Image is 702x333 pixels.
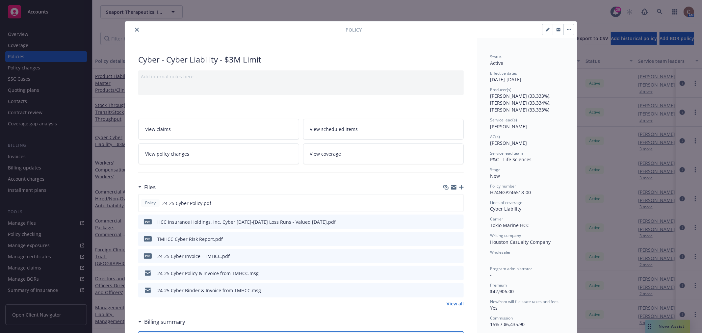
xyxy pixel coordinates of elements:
[490,150,523,156] span: Service lead team
[490,205,564,212] div: Cyber Liability
[157,236,223,243] div: TMHCC Cyber Risk Report.pdf
[455,253,461,260] button: preview file
[490,87,511,92] span: Producer(s)
[138,183,156,192] div: Files
[455,236,461,243] button: preview file
[310,126,358,133] span: View scheduled items
[455,270,461,277] button: preview file
[144,183,156,192] h3: Files
[145,126,171,133] span: View claims
[490,60,503,66] span: Active
[447,300,464,307] a: View all
[490,140,527,146] span: [PERSON_NAME]
[490,156,532,163] span: P&C - Life Sciences
[138,54,464,65] div: Cyber - Cyber Liability - $3M Limit
[490,239,551,245] span: Houston Casualty Company
[310,150,341,157] span: View coverage
[455,218,461,225] button: preview file
[490,167,501,172] span: Stage
[157,218,336,225] div: HCC Insurance Holdings, Inc. Cyber [DATE]-[DATE] Loss Runs - Valued [DATE].pdf
[157,287,261,294] div: 24-25 Cyber Binder & Invoice from TMHCC.msg
[490,189,531,195] span: H24NGP246518-00
[303,143,464,164] a: View coverage
[445,287,450,294] button: download file
[490,216,503,222] span: Carrier
[490,321,525,327] span: 15% / $6,435.90
[490,70,517,76] span: Effective dates
[144,200,157,206] span: Policy
[490,123,527,130] span: [PERSON_NAME]
[490,183,516,189] span: Policy number
[490,255,492,262] span: -
[490,70,564,83] div: [DATE] - [DATE]
[346,26,362,33] span: Policy
[490,233,521,238] span: Writing company
[490,117,517,123] span: Service lead(s)
[490,315,513,321] span: Commission
[157,270,259,277] div: 24-25 Cyber Policy & Invoice from TMHCC.msg
[490,272,492,278] span: -
[490,288,514,295] span: $42,906.00
[490,305,498,311] span: Yes
[141,73,461,80] div: Add internal notes here...
[144,318,185,326] h3: Billing summary
[490,93,552,113] span: [PERSON_NAME] (33.333%), [PERSON_NAME] (33.334%), [PERSON_NAME] (33.333%)
[490,266,532,271] span: Program administrator
[445,236,450,243] button: download file
[144,253,152,258] span: pdf
[455,287,461,294] button: preview file
[144,219,152,224] span: pdf
[303,119,464,140] a: View scheduled items
[138,119,299,140] a: View claims
[490,249,511,255] span: Wholesaler
[490,134,500,140] span: AC(s)
[444,200,450,207] button: download file
[157,253,230,260] div: 24-25 Cyber Invoice - TMHCC.pdf
[162,200,211,207] span: 24-25 Cyber Policy.pdf
[138,143,299,164] a: View policy changes
[490,200,522,205] span: Lines of coverage
[445,218,450,225] button: download file
[490,54,502,60] span: Status
[445,253,450,260] button: download file
[490,222,529,228] span: Tokio Marine HCC
[133,26,141,34] button: close
[490,282,507,288] span: Premium
[490,173,500,179] span: New
[490,299,559,304] span: Newfront will file state taxes and fees
[455,200,461,207] button: preview file
[144,236,152,241] span: pdf
[445,270,450,277] button: download file
[138,318,185,326] div: Billing summary
[145,150,189,157] span: View policy changes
